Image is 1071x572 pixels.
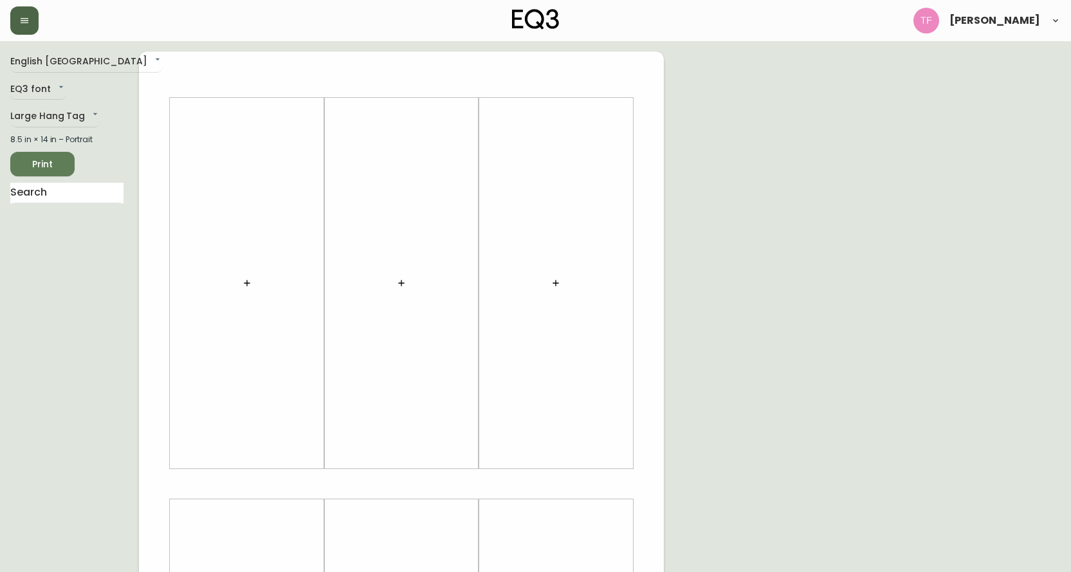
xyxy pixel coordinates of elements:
div: Large Hang Tag [10,106,100,127]
span: Print [21,156,64,172]
div: EQ3 font [10,79,66,100]
img: logo [512,9,560,30]
div: English [GEOGRAPHIC_DATA] [10,51,163,73]
div: 8.5 in × 14 in – Portrait [10,134,124,145]
span: [PERSON_NAME] [949,15,1040,26]
button: Print [10,152,75,176]
input: Search [10,183,124,203]
img: 509424b058aae2bad57fee408324c33f [913,8,939,33]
